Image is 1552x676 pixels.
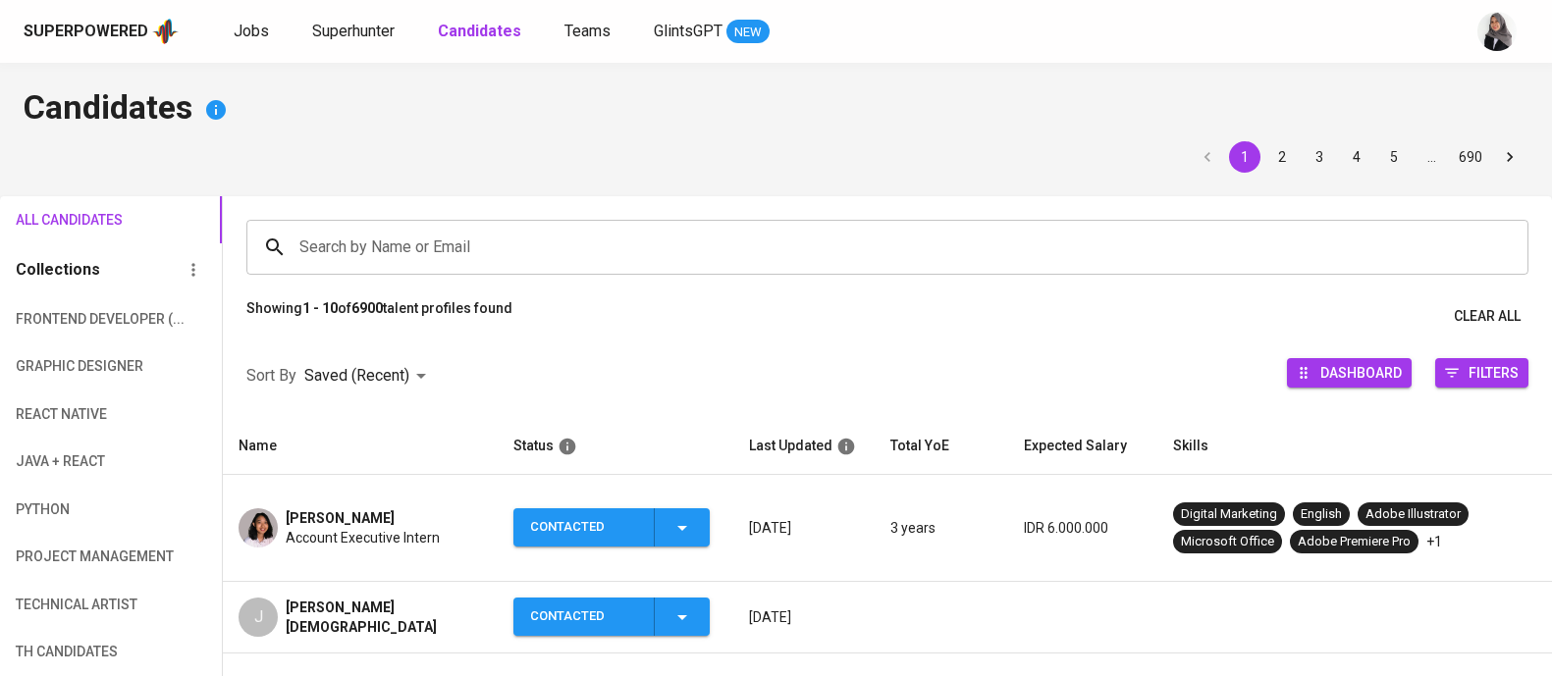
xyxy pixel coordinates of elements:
img: sinta.windasari@glints.com [1477,12,1517,51]
p: Saved (Recent) [304,364,409,388]
div: English [1301,505,1342,524]
button: Dashboard [1287,358,1412,388]
a: Teams [564,20,615,44]
div: Superpowered [24,21,148,43]
span: TH candidates [16,640,120,664]
th: Expected Salary [1008,418,1157,475]
button: Go to page 5 [1378,141,1410,173]
span: Filters [1469,359,1519,386]
b: 1 - 10 [302,300,338,316]
b: Candidates [438,22,521,40]
div: Saved (Recent) [304,358,433,394]
div: Adobe Premiere Pro [1298,533,1411,551]
th: Last Updated [733,418,875,475]
span: All Candidates [16,208,120,233]
p: +1 [1426,532,1442,551]
a: Jobs [234,20,273,44]
b: 6900 [351,300,383,316]
button: Clear All [1446,298,1528,335]
h6: Collections [16,256,100,284]
span: Jobs [234,22,269,40]
button: Filters [1435,358,1528,388]
img: app logo [152,17,179,46]
button: Go to next page [1494,141,1525,173]
span: [PERSON_NAME][DEMOGRAPHIC_DATA] [286,598,482,637]
span: Frontend Developer (... [16,307,120,332]
span: GlintsGPT [654,22,722,40]
a: Superpoweredapp logo [24,17,179,46]
span: React Native [16,402,120,427]
span: NEW [726,23,770,42]
button: Go to page 4 [1341,141,1372,173]
p: [DATE] [749,607,859,627]
div: Adobe Illustrator [1365,505,1461,524]
p: Sort By [246,364,296,388]
nav: pagination navigation [1189,141,1528,173]
p: 3 years [890,518,992,538]
span: technical artist [16,593,120,617]
th: Name [223,418,498,475]
span: Clear All [1454,304,1521,329]
img: 562a9dc0f4839d15af412ff3eacd1e15.jpg [239,508,278,547]
span: Teams [564,22,611,40]
span: Java + React [16,449,120,474]
span: Dashboard [1320,359,1402,386]
span: Graphic Designer [16,354,120,379]
span: python [16,497,120,522]
p: IDR 6.000.000 [1024,518,1142,538]
a: Superhunter [312,20,399,44]
th: Total YoE [875,418,1008,475]
h4: Candidates [24,86,1528,133]
button: page 1 [1229,141,1260,173]
div: … [1416,147,1447,167]
button: Contacted [513,598,710,636]
a: GlintsGPT NEW [654,20,770,44]
span: Project Management [16,545,120,569]
div: Microsoft Office [1181,533,1274,551]
button: Go to page 2 [1266,141,1298,173]
span: Superhunter [312,22,395,40]
div: Contacted [530,598,638,636]
span: Account Executive Intern [286,528,440,547]
a: Candidates [438,20,525,44]
button: Contacted [513,508,710,546]
button: Go to page 690 [1453,141,1488,173]
div: Digital Marketing [1181,505,1277,524]
div: Contacted [530,508,638,546]
th: Status [498,418,733,475]
p: [DATE] [749,518,859,538]
p: Showing of talent profiles found [246,298,512,335]
div: J [239,598,278,637]
span: [PERSON_NAME] [286,508,395,528]
button: Go to page 3 [1304,141,1335,173]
